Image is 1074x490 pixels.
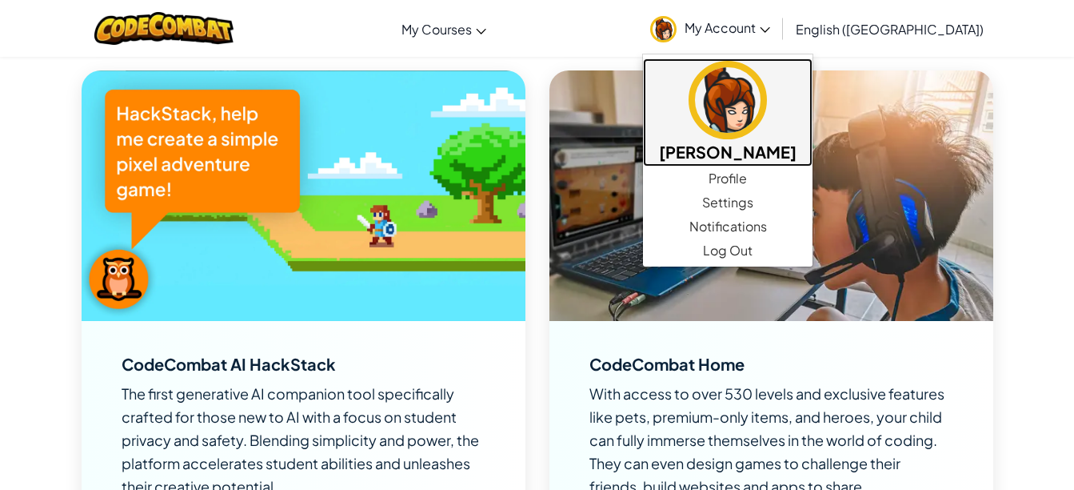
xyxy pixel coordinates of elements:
span: My Courses [401,21,472,38]
img: Image to illustrate CodeCombat Home [549,70,993,320]
img: CodeCombat logo [94,12,234,45]
h5: [PERSON_NAME] [659,139,797,164]
img: avatar [650,16,677,42]
img: avatar [689,61,767,139]
a: My Account [642,3,778,54]
a: English ([GEOGRAPHIC_DATA]) [788,7,992,50]
span: My Account [685,19,770,36]
span: Notifications [689,217,767,236]
a: Notifications [643,215,812,239]
a: Profile [643,167,812,191]
a: Log Out [643,239,812,263]
img: Image to illustrate CodeCombat AI HackStack [82,70,525,320]
span: English ([GEOGRAPHIC_DATA]) [796,21,984,38]
a: My Courses [393,7,494,50]
a: [PERSON_NAME] [643,58,812,167]
div: CodeCombat AI HackStack [122,356,336,372]
a: Settings [643,191,812,215]
div: CodeCombat Home [589,356,745,372]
